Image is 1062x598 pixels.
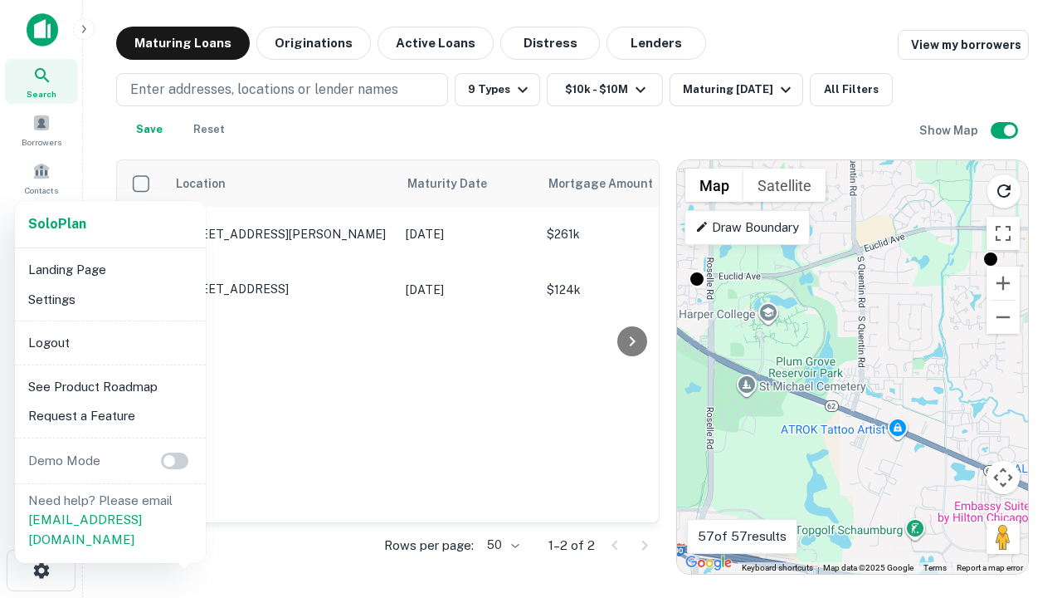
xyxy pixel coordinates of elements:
[22,451,107,471] p: Demo Mode
[22,255,199,285] li: Landing Page
[28,512,142,547] a: [EMAIL_ADDRESS][DOMAIN_NAME]
[979,412,1062,492] iframe: Chat Widget
[28,216,86,232] strong: Solo Plan
[28,214,86,234] a: SoloPlan
[22,328,199,358] li: Logout
[22,401,199,431] li: Request a Feature
[22,372,199,402] li: See Product Roadmap
[28,491,192,550] p: Need help? Please email
[22,285,199,315] li: Settings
